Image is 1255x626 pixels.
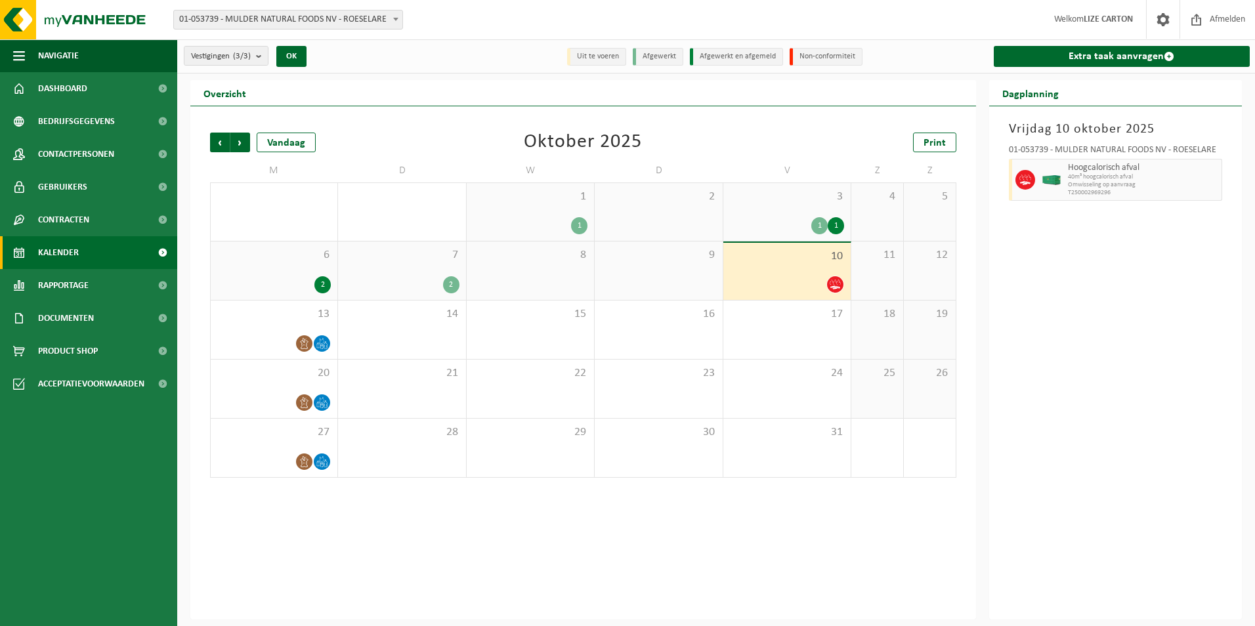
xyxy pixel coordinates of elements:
span: 15 [473,307,587,322]
span: 1 [473,190,587,204]
span: Print [924,138,946,148]
span: 12 [910,248,949,262]
span: Contactpersonen [38,138,114,171]
img: HK-XC-40-GN-00 [1042,175,1061,185]
li: Afgewerkt [633,48,683,66]
span: Contracten [38,203,89,236]
span: 17 [730,307,844,322]
span: Vorige [210,133,230,152]
span: Bedrijfsgegevens [38,105,115,138]
button: Vestigingen(3/3) [184,46,268,66]
span: Documenten [38,302,94,335]
span: 27 [217,425,331,440]
span: 24 [730,366,844,381]
span: 22 [473,366,587,381]
span: 40m³ hoogcalorisch afval [1068,173,1219,181]
span: T250002969296 [1068,189,1219,197]
div: Vandaag [257,133,316,152]
span: 26 [910,366,949,381]
div: 1 [811,217,828,234]
span: 25 [858,366,897,381]
span: 28 [345,425,459,440]
td: Z [851,159,904,182]
span: 18 [858,307,897,322]
span: 4 [858,190,897,204]
span: Volgende [230,133,250,152]
span: 8 [473,248,587,262]
span: 23 [601,366,715,381]
span: Dashboard [38,72,87,105]
span: Omwisseling op aanvraag [1068,181,1219,189]
span: Rapportage [38,269,89,302]
span: 2 [601,190,715,204]
span: Product Shop [38,335,98,367]
td: D [338,159,466,182]
span: 14 [345,307,459,322]
a: Extra taak aanvragen [994,46,1250,67]
span: 31 [730,425,844,440]
span: 3 [730,190,844,204]
span: 29 [473,425,587,440]
span: Hoogcalorisch afval [1068,163,1219,173]
h2: Dagplanning [989,80,1072,106]
strong: LIZE CARTON [1084,14,1133,24]
span: 13 [217,307,331,322]
li: Uit te voeren [567,48,626,66]
span: Vestigingen [191,47,251,66]
li: Afgewerkt en afgemeld [690,48,783,66]
span: 01-053739 - MULDER NATURAL FOODS NV - ROESELARE [173,10,403,30]
span: 19 [910,307,949,322]
span: 20 [217,366,331,381]
div: 01-053739 - MULDER NATURAL FOODS NV - ROESELARE [1009,146,1223,159]
td: V [723,159,851,182]
span: Navigatie [38,39,79,72]
h3: Vrijdag 10 oktober 2025 [1009,119,1223,139]
span: 10 [730,249,844,264]
td: Z [904,159,956,182]
span: 16 [601,307,715,322]
span: Acceptatievoorwaarden [38,367,144,400]
div: 1 [828,217,844,234]
li: Non-conformiteit [790,48,862,66]
div: Oktober 2025 [524,133,642,152]
td: W [467,159,595,182]
span: 7 [345,248,459,262]
td: D [595,159,723,182]
span: 11 [858,248,897,262]
span: 30 [601,425,715,440]
span: Gebruikers [38,171,87,203]
a: Print [913,133,956,152]
count: (3/3) [233,52,251,60]
div: 1 [571,217,587,234]
span: Kalender [38,236,79,269]
button: OK [276,46,307,67]
span: 21 [345,366,459,381]
span: 01-053739 - MULDER NATURAL FOODS NV - ROESELARE [174,10,402,29]
span: 9 [601,248,715,262]
h2: Overzicht [190,80,259,106]
div: 2 [443,276,459,293]
td: M [210,159,338,182]
span: 5 [910,190,949,204]
span: 6 [217,248,331,262]
div: 2 [314,276,331,293]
